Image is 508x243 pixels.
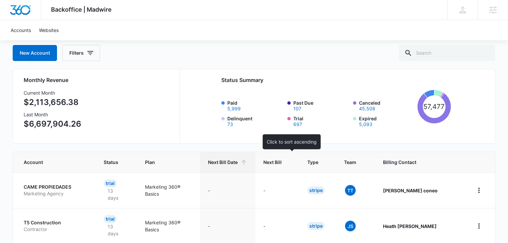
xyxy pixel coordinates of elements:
[474,185,484,196] button: home
[227,106,241,111] button: Paid
[104,187,129,201] p: 13 days
[359,115,415,127] label: Expired
[104,179,117,187] div: Trial
[227,122,233,127] button: Delinquent
[145,219,192,233] p: Marketing 360® Basics
[221,76,451,84] h2: Status Summary
[24,219,88,232] a: T5 ConstructionContractor
[263,134,321,149] div: Click to sort ascending
[263,159,282,166] span: Next Bill
[383,188,438,193] strong: [PERSON_NAME] coneo
[104,159,119,166] span: Status
[307,186,325,194] div: Stripe
[200,172,255,208] td: -
[293,115,349,127] label: Trial
[24,111,81,118] h3: Last Month
[24,184,88,197] a: CAME PROPIEDADESMarketing Agency
[24,96,81,108] p: $2,113,656.38
[208,159,238,166] span: Next Bill Date
[307,222,325,230] div: Stripe
[293,106,301,111] button: Past Due
[51,6,112,13] span: Backoffice | Madwire
[227,99,283,111] label: Paid
[423,102,445,111] tspan: 57,477
[24,89,81,96] h3: Current Month
[293,122,302,127] button: Trial
[104,215,117,223] div: Trial
[359,106,375,111] button: Canceled
[24,118,81,130] p: $6,697,904.26
[35,20,63,40] a: Websites
[344,159,357,166] span: Team
[474,221,484,231] button: home
[227,115,283,127] label: Delinquent
[145,159,192,166] span: Plan
[307,159,318,166] span: Type
[255,172,299,208] td: -
[24,184,88,190] p: CAME PROPIEDADES
[13,45,57,61] a: New Account
[383,159,458,166] span: Billing Contact
[104,223,129,237] p: 13 days
[345,185,356,196] span: TT
[62,45,100,61] button: Filters
[24,76,172,84] h2: Monthly Revenue
[293,99,349,111] label: Past Due
[7,20,35,40] a: Accounts
[24,226,88,233] p: Contractor
[24,159,78,166] span: Account
[383,223,437,229] strong: Heath [PERSON_NAME]
[24,190,88,197] p: Marketing Agency
[399,45,495,61] input: Search
[359,122,372,127] button: Expired
[345,221,356,231] span: JS
[145,183,192,197] p: Marketing 360® Basics
[359,99,415,111] label: Canceled
[24,219,88,226] p: T5 Construction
